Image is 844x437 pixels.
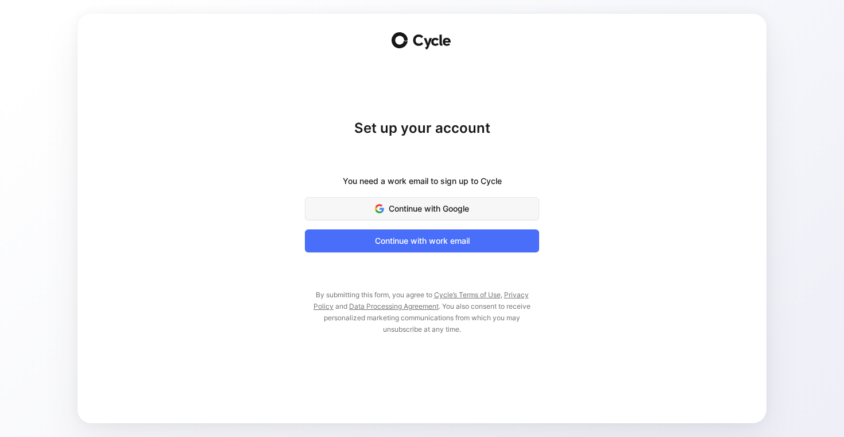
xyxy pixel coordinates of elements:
button: Continue with work email [305,229,539,252]
a: Cycle’s Terms of Use [434,290,501,299]
span: Continue with Google [319,202,525,216]
p: By submitting this form, you agree to , and . You also consent to receive personalized marketing ... [305,289,539,335]
span: Continue with work email [319,234,525,248]
h1: Set up your account [305,119,539,137]
button: Continue with Google [305,197,539,220]
div: You need a work email to sign up to Cycle [343,174,502,188]
a: Data Processing Agreement [349,302,439,310]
